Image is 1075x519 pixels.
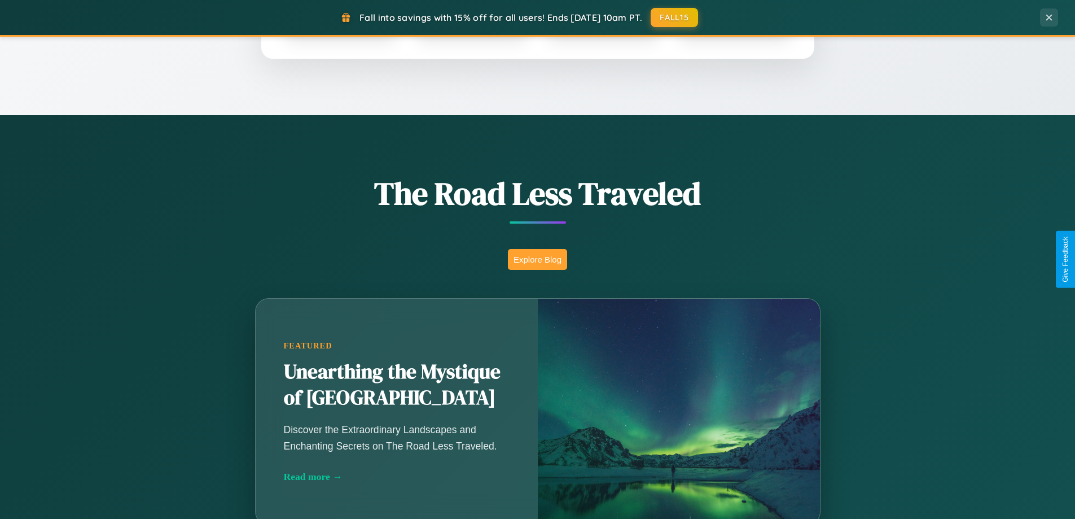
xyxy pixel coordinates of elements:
h2: Unearthing the Mystique of [GEOGRAPHIC_DATA] [284,359,510,411]
div: Read more → [284,471,510,483]
button: FALL15 [651,8,698,27]
h1: The Road Less Traveled [199,172,876,215]
button: Explore Blog [508,249,567,270]
div: Featured [284,341,510,351]
span: Fall into savings with 15% off for all users! Ends [DATE] 10am PT. [359,12,642,23]
p: Discover the Extraordinary Landscapes and Enchanting Secrets on The Road Less Traveled. [284,422,510,453]
div: Give Feedback [1061,237,1069,282]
